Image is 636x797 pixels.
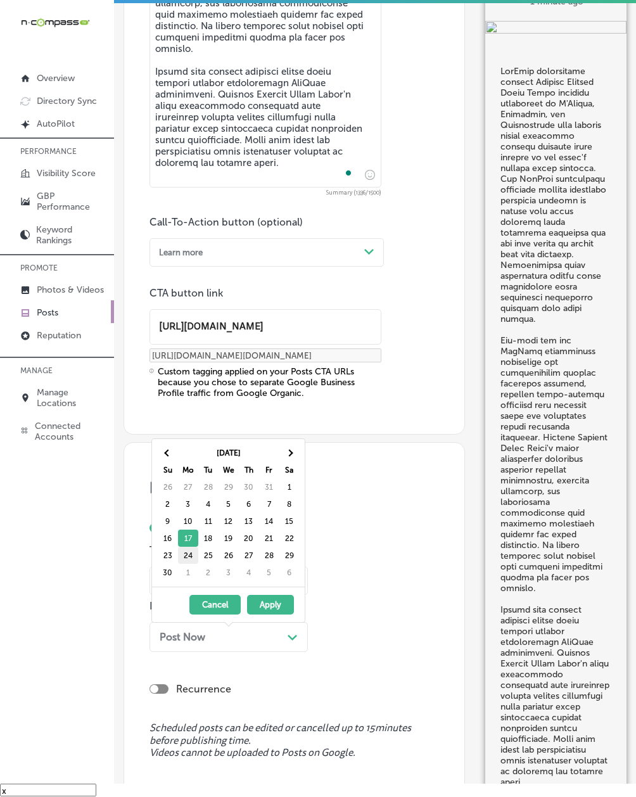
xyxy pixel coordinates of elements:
p: Time Zone [149,544,308,556]
td: 12 [219,513,239,530]
td: 18 [198,530,219,547]
p: Overview [37,73,75,84]
td: 7 [259,495,279,513]
p: Reputation [37,330,81,341]
h5: LorEmip dolorsitame consect Adipisc Elitsed Doeiu Tempo incididu utlaboreet do M'Aliqua, Enimadmi... [500,66,611,787]
td: 2 [198,564,219,581]
td: 2 [158,495,178,513]
div: Learn more [159,248,203,257]
td: 13 [239,513,259,530]
p: Manage Locations [37,387,108,409]
span: Scheduled posts can be edited or cancelled up to 15 minutes before publishing time. Videos cannot... [149,722,439,759]
label: Call-To-Action button (optional) [149,216,303,228]
th: Th [239,461,259,478]
td: 3 [219,564,239,581]
p: Posts [37,307,58,318]
td: 28 [259,547,279,564]
td: 5 [219,495,239,513]
p: Photos & Videos [37,284,104,295]
button: Apply [247,595,294,615]
td: 26 [219,547,239,564]
td: 10 [178,513,198,530]
td: 16 [158,530,178,547]
p: Connected Accounts [35,421,108,442]
th: Sa [279,461,300,478]
td: 21 [259,530,279,547]
td: 24 [178,547,198,564]
td: 30 [239,478,259,495]
p: CTA button link [149,287,381,299]
span: Summary (1336/1500) [149,190,381,196]
td: 1 [279,478,300,495]
td: 20 [239,530,259,547]
p: Post on [149,600,308,612]
th: Mo [178,461,198,478]
span: Post Now [160,631,205,643]
td: 28 [198,478,219,495]
td: 8 [279,495,300,513]
img: 660ab0bf-5cc7-4cb8-ba1c-48b5ae0f18e60NCTV_CLogo_TV_Black_-500x88.png [20,16,90,29]
td: 6 [239,495,259,513]
th: Su [158,461,178,478]
td: 4 [198,495,219,513]
td: 23 [158,547,178,564]
td: 11 [198,513,219,530]
td: 25 [198,547,219,564]
td: 29 [219,478,239,495]
td: 26 [158,478,178,495]
td: 19 [219,530,239,547]
td: 4 [239,564,259,581]
td: 9 [158,513,178,530]
th: We [219,461,239,478]
td: 17 [178,530,198,547]
h3: Publishing options [149,478,439,497]
img: 921df426-4c2e-4914-bf2c-d685526dfb5a [485,21,626,35]
p: Visibility Score [37,168,96,179]
span: Insert emoji [359,167,375,183]
td: 3 [178,495,198,513]
p: AutoPilot [37,118,75,129]
td: 6 [279,564,300,581]
div: Custom tagging applied on your Posts CTA URLs because you chose to separate Google Business Profi... [158,366,381,398]
p: GBP Performance [37,191,108,212]
td: 15 [279,513,300,530]
td: 30 [158,564,178,581]
p: Directory Sync [37,96,97,106]
td: 22 [279,530,300,547]
td: 14 [259,513,279,530]
th: [DATE] [178,444,279,461]
td: 31 [259,478,279,495]
th: Fr [259,461,279,478]
p: Keyword Rankings [36,224,108,246]
label: Recurrence [176,683,231,695]
button: Cancel [189,595,241,615]
td: 5 [259,564,279,581]
td: 27 [239,547,259,564]
th: Tu [198,461,219,478]
td: 29 [279,547,300,564]
td: 27 [178,478,198,495]
td: 1 [178,564,198,581]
